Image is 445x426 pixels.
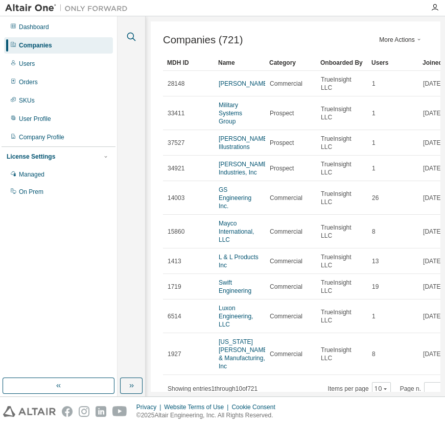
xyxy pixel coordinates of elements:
p: © 2025 Altair Engineering, Inc. All Rights Reserved. [136,411,282,420]
div: Users [371,55,414,71]
span: TrueInsight LLC [321,190,363,206]
span: 8 [372,228,376,236]
span: Commercial [270,228,302,236]
span: [DATE] [423,194,442,202]
span: [DATE] [423,109,442,117]
span: 8 [372,350,376,358]
span: [DATE] [423,228,442,236]
span: Companies (721) [163,34,243,46]
div: Managed [19,170,44,179]
span: TrueInsight LLC [321,279,363,295]
span: 28148 [168,80,184,88]
span: TrueInsight LLC [321,223,363,240]
span: TrueInsight LLC [321,253,363,269]
span: Prospect [270,164,294,172]
div: On Prem [19,188,43,196]
a: L & L Products Inc [219,254,259,269]
div: Cookie Consent [231,403,281,411]
span: 19 [372,283,379,291]
span: 26 [372,194,379,202]
a: GS Engineering Inc. [219,186,251,210]
span: 1 [372,164,376,172]
a: Military Systems Group [219,102,242,125]
a: Luxon Engineering, LLC [219,305,253,328]
span: TrueInsight LLC [321,346,363,362]
div: Users [19,60,35,68]
div: Name [218,55,261,71]
img: youtube.svg [112,406,127,417]
div: Companies [19,41,52,49]
span: Commercial [270,257,302,265]
div: Website Terms of Use [164,403,231,411]
span: [DATE] [423,283,442,291]
span: 14003 [168,194,184,202]
span: Prospect [270,109,294,117]
span: Commercial [270,194,302,202]
div: Orders [19,78,38,86]
img: Altair One [5,3,133,13]
span: 1 [372,109,376,117]
span: 37527 [168,139,184,147]
span: TrueInsight LLC [321,160,363,177]
span: 1719 [168,283,181,291]
span: 1 [372,139,376,147]
a: [PERSON_NAME] Illustrations [219,135,269,151]
span: [DATE] [423,257,442,265]
span: Commercial [270,350,302,358]
div: SKUs [19,96,35,105]
span: Commercial [270,283,302,291]
img: instagram.svg [79,406,89,417]
span: TrueInsight LLC [321,135,363,151]
span: 13 [372,257,379,265]
div: User Profile [19,115,51,123]
span: [DATE] [423,80,442,88]
span: 34921 [168,164,184,172]
span: Commercial [270,312,302,320]
span: 1 [372,80,376,88]
span: [DATE] [423,312,442,320]
img: altair_logo.svg [3,406,56,417]
button: 10 [374,385,388,393]
a: [US_STATE] [PERSON_NAME] & Manufacturing, Inc [219,338,269,370]
div: Privacy [136,403,164,411]
span: [DATE] [423,164,442,172]
a: [PERSON_NAME] Industries, Inc [219,161,269,176]
span: Showing entries 1 through 10 of 721 [168,385,257,392]
span: 15860 [168,228,184,236]
span: Items per page [328,382,391,395]
div: Company Profile [19,133,64,141]
div: Onboarded By [320,55,363,71]
div: License Settings [7,153,55,161]
span: 33411 [168,109,184,117]
span: TrueInsight LLC [321,76,363,92]
span: 1 [372,312,376,320]
span: Commercial [270,80,302,88]
a: Swift Engineering [219,279,251,294]
span: 1927 [168,350,181,358]
span: 1413 [168,257,181,265]
img: facebook.svg [62,406,73,417]
span: TrueInsight LLC [321,308,363,324]
img: linkedin.svg [96,406,106,417]
span: [DATE] [423,350,442,358]
span: TrueInsight LLC [321,105,363,121]
a: Mayco International, LLC [219,220,254,243]
div: MDH ID [167,55,210,71]
a: [PERSON_NAME] [219,80,269,87]
button: More Actions [377,36,426,44]
div: Dashboard [19,23,49,31]
div: Category [269,55,312,71]
span: 6514 [168,312,181,320]
span: Prospect [270,139,294,147]
span: [DATE] [423,139,442,147]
